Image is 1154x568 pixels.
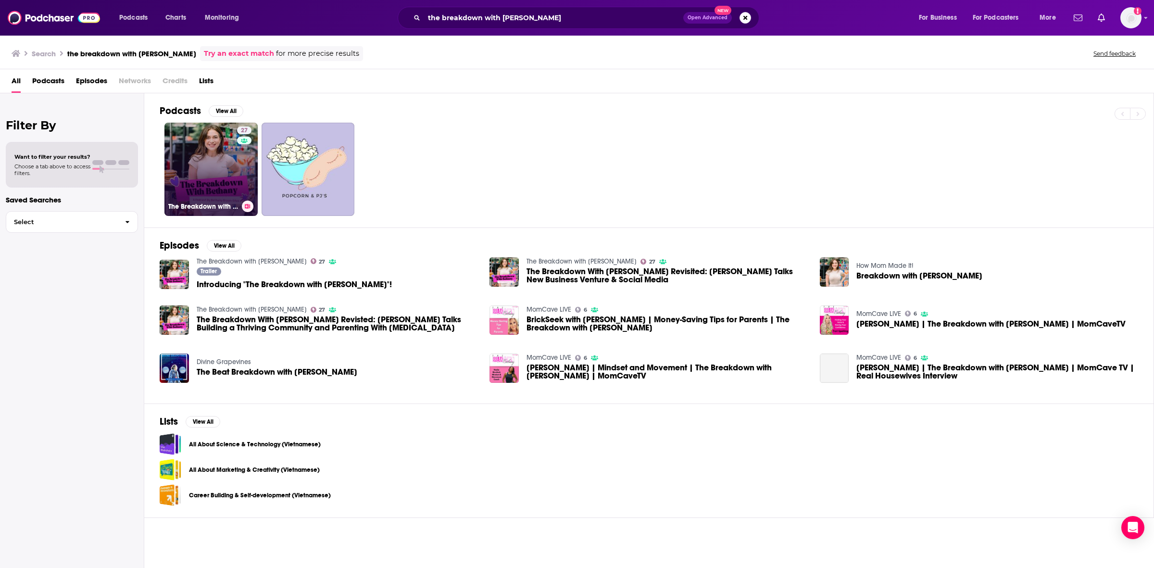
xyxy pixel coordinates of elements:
[820,353,849,383] a: Dorit Kemsley | The Breakdown with Bethany | MomCave TV | Real Housewives Interview
[119,73,151,93] span: Networks
[424,10,683,25] input: Search podcasts, credits, & more...
[197,305,307,314] a: The Breakdown with Bethany
[1091,50,1139,58] button: Send feedback
[820,305,849,335] img: Tori Spelling | The Breakdown with Bethany | MomCaveTV
[319,308,325,312] span: 27
[197,368,357,376] span: The Beat Breakdown with [PERSON_NAME]
[14,153,90,160] span: Want to filter your results?
[168,202,238,211] h3: The Breakdown with [PERSON_NAME]
[649,260,655,264] span: 27
[905,311,917,316] a: 6
[683,12,732,24] button: Open AdvancedNew
[160,433,181,455] a: All About Science & Technology (Vietnamese)
[640,259,655,265] a: 27
[197,257,307,265] a: The Breakdown with Bethany
[527,364,808,380] span: [PERSON_NAME] | Mindset and Movement | The Breakdown with [PERSON_NAME] | MomCaveTV
[856,353,901,362] a: MomCave LIVE
[1120,7,1141,28] button: Show profile menu
[197,358,251,366] a: Divine Grapevines
[973,11,1019,25] span: For Podcasters
[820,257,849,287] img: Breakdown with Bethany
[205,11,239,25] span: Monitoring
[164,123,258,216] a: 27The Breakdown with [PERSON_NAME]
[856,320,1126,328] a: Tori Spelling | The Breakdown with Bethany | MomCaveTV
[197,280,392,289] span: Introducing "The Breakdown with [PERSON_NAME]"!
[197,368,357,376] a: The Beat Breakdown with Bethany
[201,268,217,274] span: Trailer
[914,312,917,316] span: 6
[160,260,189,289] img: Introducing "The Breakdown with Bethany"!
[189,439,321,450] a: All About Science & Technology (Vietnamese)
[489,353,519,383] img: Nadia Murdock | Mindset and Movement | The Breakdown with Bethany | MomCaveTV
[160,416,220,428] a: ListsView All
[160,353,189,383] img: The Beat Breakdown with Bethany
[119,11,148,25] span: Podcasts
[1120,7,1141,28] span: Logged in as hjones
[113,10,160,25] button: open menu
[160,240,241,252] a: EpisodesView All
[160,459,181,480] a: All About Marketing & Creativity (Vietnamese)
[189,490,331,501] a: Career Building & Self-development (Vietnamese)
[407,7,768,29] div: Search podcasts, credits, & more...
[160,105,201,117] h2: Podcasts
[311,307,326,313] a: 27
[912,10,969,25] button: open menu
[207,240,241,252] button: View All
[8,9,100,27] img: Podchaser - Follow, Share and Rate Podcasts
[6,211,138,233] button: Select
[905,355,917,361] a: 6
[489,257,519,287] a: The Breakdown With Bethany Revisited: Bethenny Frankel Talks New Business Venture & Social Media
[856,262,913,270] a: How Mom Made It!
[197,280,392,289] a: Introducing "The Breakdown with Bethany"!
[209,105,243,117] button: View All
[159,10,192,25] a: Charts
[1094,10,1109,26] a: Show notifications dropdown
[914,356,917,360] span: 6
[14,163,90,177] span: Choose a tab above to access filters.
[311,258,326,264] a: 27
[856,310,901,318] a: MomCave LIVE
[6,118,138,132] h2: Filter By
[76,73,107,93] a: Episodes
[527,353,571,362] a: MomCave LIVE
[197,316,478,332] a: The Breakdown With Bethany Revisted: Amri Kibbler Talks Building a Thriving Community and Parenti...
[276,48,359,59] span: for more precise results
[527,364,808,380] a: Nadia Murdock | Mindset and Movement | The Breakdown with Bethany | MomCaveTV
[575,355,587,361] a: 6
[489,305,519,335] img: BrickSeek with Bethany Hollars | Money-Saving Tips for Parents | The Breakdown with Bethany
[584,308,587,312] span: 6
[856,364,1138,380] a: Dorit Kemsley | The Breakdown with Bethany | MomCave TV | Real Housewives Interview
[6,195,138,204] p: Saved Searches
[584,356,587,360] span: 6
[197,316,478,332] span: The Breakdown With [PERSON_NAME] Revisted: [PERSON_NAME] Talks Building a Thriving Community and ...
[856,272,982,280] span: Breakdown with [PERSON_NAME]
[856,364,1138,380] span: [PERSON_NAME] | The Breakdown with [PERSON_NAME] | MomCave TV | Real Housewives Interview
[237,126,251,134] a: 27
[856,320,1126,328] span: [PERSON_NAME] | The Breakdown with [PERSON_NAME] | MomCaveTV
[856,272,982,280] a: Breakdown with Bethany
[527,267,808,284] span: The Breakdown With [PERSON_NAME] Revisited: [PERSON_NAME] Talks New Business Venture & Social Media
[165,11,186,25] span: Charts
[12,73,21,93] a: All
[160,105,243,117] a: PodcastsView All
[1134,7,1141,15] svg: Add a profile image
[199,73,213,93] a: Lists
[527,257,637,265] a: The Breakdown with Bethany
[163,73,188,93] span: Credits
[160,484,181,506] a: Career Building & Self-development (Vietnamese)
[1120,7,1141,28] img: User Profile
[160,416,178,428] h2: Lists
[527,305,571,314] a: MomCave LIVE
[186,416,220,428] button: View All
[575,307,587,313] a: 6
[6,219,117,225] span: Select
[189,465,320,475] a: All About Marketing & Creativity (Vietnamese)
